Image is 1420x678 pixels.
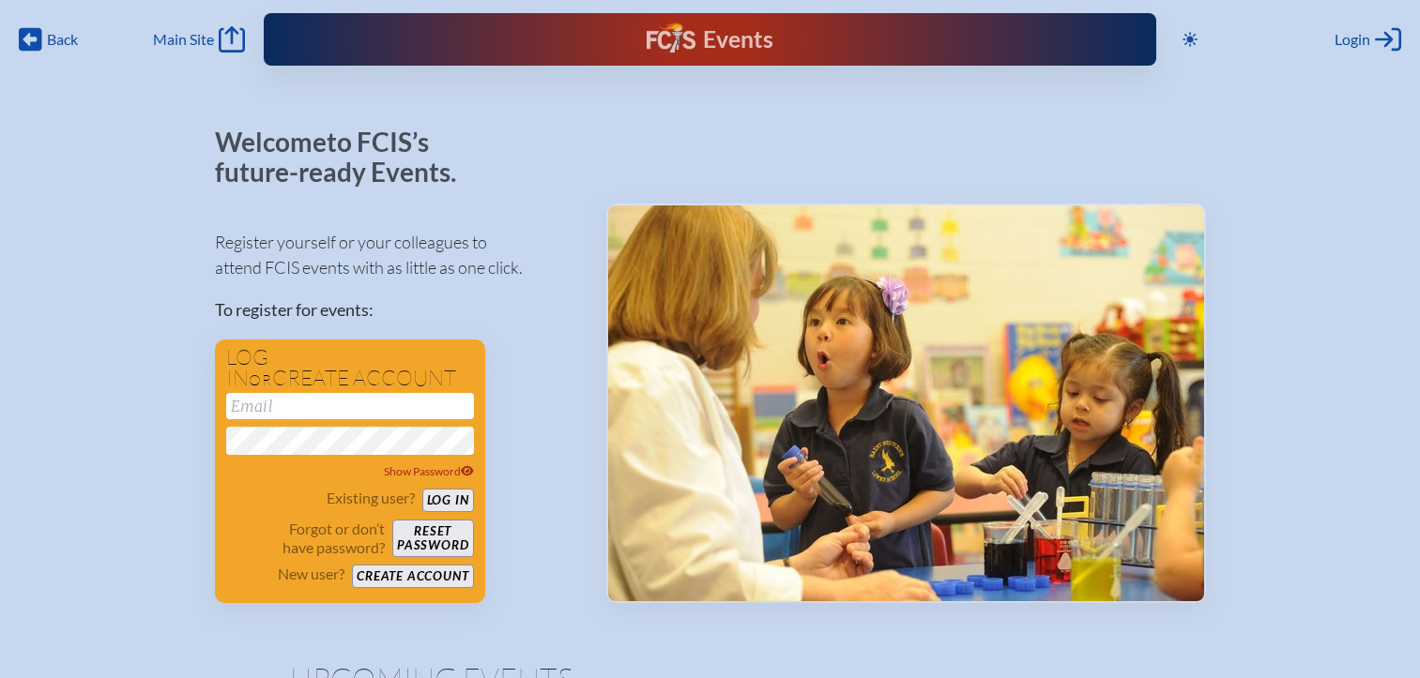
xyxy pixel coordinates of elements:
[226,393,474,419] input: Email
[47,30,78,49] span: Back
[392,520,473,557] button: Resetpassword
[226,347,474,389] h1: Log in create account
[215,128,478,187] p: Welcome to FCIS’s future-ready Events.
[1335,30,1370,49] span: Login
[278,565,344,583] p: New user?
[226,520,386,557] p: Forgot or don’t have password?
[608,205,1204,601] img: Events
[215,230,576,280] p: Register yourself or your colleagues to attend FCIS events with as little as one click.
[517,23,903,56] div: FCIS Events — Future ready
[327,489,415,507] p: Existing user?
[249,370,272,389] span: or
[422,489,474,512] button: Log in
[352,565,473,588] button: Create account
[384,464,474,478] span: Show Password
[153,26,245,53] a: Main Site
[215,297,576,323] p: To register for events:
[153,30,214,49] span: Main Site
